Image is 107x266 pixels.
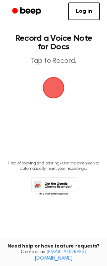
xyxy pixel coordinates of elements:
[6,161,101,172] p: Tired of copying and pasting? Use the extension to automatically insert your recordings.
[68,2,100,20] a: Log in
[13,57,94,66] p: Tap to Record.
[4,249,103,262] span: Contact us
[7,5,47,18] a: Beep
[35,250,86,261] a: [EMAIL_ADDRESS][DOMAIN_NAME]
[13,34,94,51] h1: Record a Voice Note for Docs
[43,77,64,98] button: Beep Logo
